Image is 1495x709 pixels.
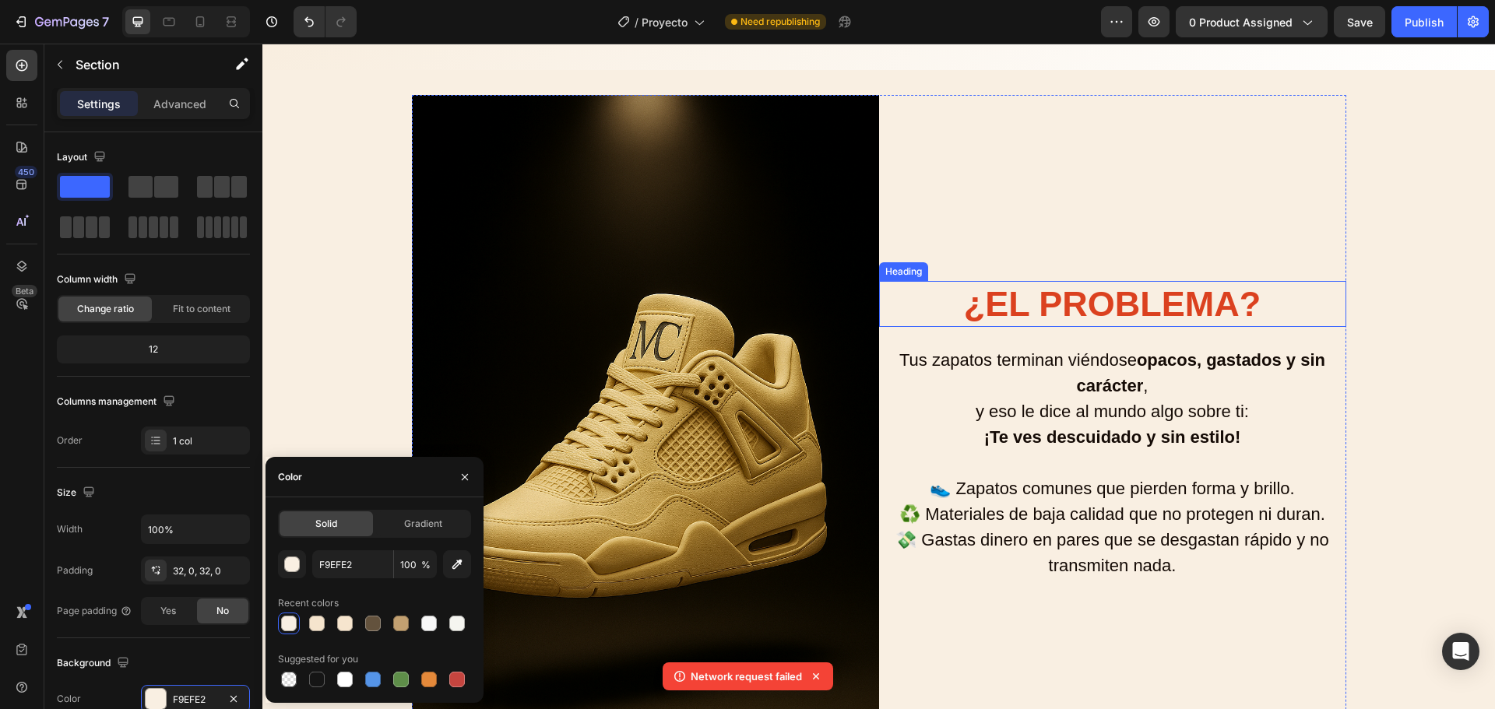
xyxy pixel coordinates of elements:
div: 1 col [173,434,246,448]
div: Background [57,653,132,674]
span: No [216,604,229,618]
strong: ¡Te ves descuidado y sin estilo! [722,384,979,403]
button: Publish [1391,6,1457,37]
div: F9EFE2 [173,693,218,707]
p: Advanced [153,96,206,112]
div: Color [278,470,302,484]
div: Columns management [57,391,178,412]
button: 0 product assigned [1176,6,1328,37]
div: Undo/Redo [294,6,357,37]
div: Heading [620,221,663,235]
div: Open Intercom Messenger [1442,633,1479,670]
span: % [421,558,431,572]
div: 450 [15,166,37,178]
span: Fit to content [173,302,230,316]
div: Layout [57,147,109,168]
div: 32, 0, 32, 0 [173,564,246,578]
div: Suggested for you [278,652,358,666]
div: Color [57,692,81,706]
span: Yes [160,604,176,618]
span: Proyecto [642,14,688,30]
div: Padding [57,563,93,577]
div: Width [57,522,83,536]
p: Section [76,55,203,74]
div: Column width [57,269,139,290]
p: Network request failed [691,669,802,684]
div: 12 [60,339,247,360]
strong: ¿El problema? [702,240,999,280]
button: 7 [6,6,116,37]
p: Tus zapatos terminan viéndose , y eso le dice al mundo algo sobre ti: [618,304,1082,406]
span: Change ratio [77,302,134,316]
span: 0 product assigned [1189,14,1293,30]
span: Need republishing [740,15,820,29]
input: Auto [142,515,249,543]
div: Order [57,433,83,448]
div: Recent colors [278,596,339,610]
iframe: Design area [262,44,1495,709]
button: Save [1334,6,1385,37]
div: Beta [12,285,37,297]
p: 👟 Zapatos comunes que pierden forma y brillo. ♻️ Materiales de baja calidad que no protegen ni du... [618,432,1082,535]
p: Settings [77,96,121,112]
span: / [635,14,638,30]
span: Gradient [404,517,442,531]
p: 7 [102,12,109,31]
input: Eg: FFFFFF [312,550,393,578]
strong: opacos, gastados y sin carácter [814,307,1063,352]
div: Publish [1405,14,1444,30]
span: Save [1347,16,1373,29]
div: Size [57,483,98,504]
span: Solid [315,517,337,531]
div: Page padding [57,604,132,618]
